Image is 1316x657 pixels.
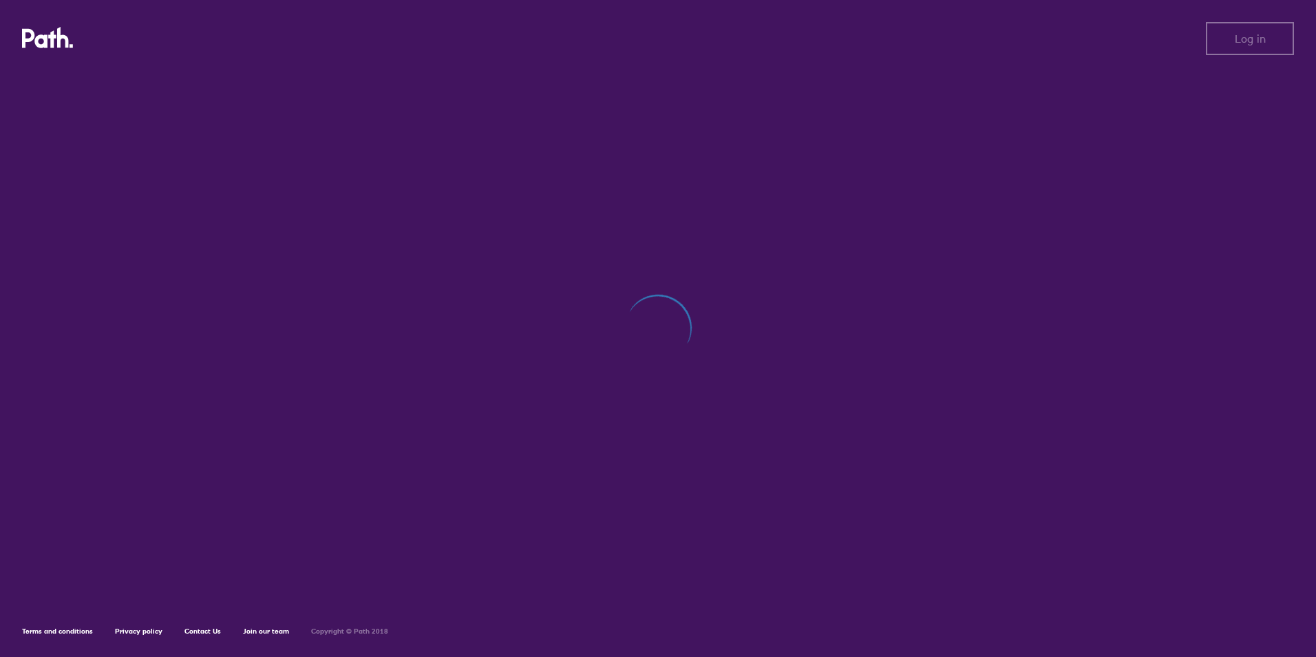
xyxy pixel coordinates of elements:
[22,627,93,636] a: Terms and conditions
[1235,32,1266,45] span: Log in
[184,627,221,636] a: Contact Us
[1206,22,1294,55] button: Log in
[115,627,162,636] a: Privacy policy
[243,627,289,636] a: Join our team
[311,627,388,636] h6: Copyright © Path 2018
